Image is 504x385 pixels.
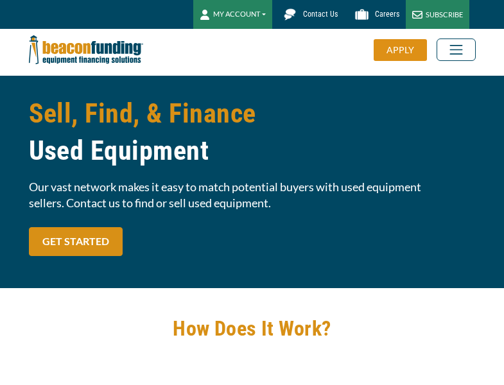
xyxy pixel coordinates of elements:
[29,132,476,169] span: Used Equipment
[29,227,123,256] a: GET STARTED
[437,38,476,61] button: Toggle navigation
[344,3,406,26] a: Careers
[29,179,476,211] span: Our vast network makes it easy to match potential buyers with used equipment sellers. Contact us ...
[272,3,344,26] a: Contact Us
[374,39,437,61] a: APPLY
[29,95,476,169] h1: Sell, Find, & Finance
[374,39,427,61] div: APPLY
[375,10,399,19] span: Careers
[29,29,143,71] img: Beacon Funding Corporation logo
[279,3,301,26] img: Beacon Funding chat
[351,3,373,26] img: Beacon Funding Careers
[29,314,476,343] h2: How Does It Work?
[303,10,338,19] span: Contact Us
